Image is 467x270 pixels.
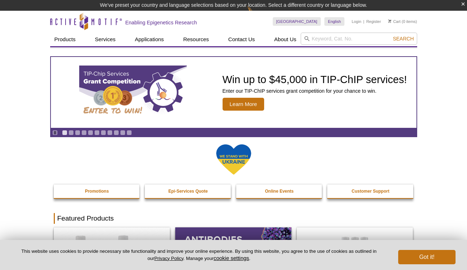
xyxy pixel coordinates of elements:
a: Go to slide 10 [120,130,125,135]
a: Go to slide 9 [114,130,119,135]
a: Register [366,19,381,24]
strong: Online Events [265,189,294,194]
button: Got it! [398,250,456,264]
a: Go to slide 3 [75,130,80,135]
a: About Us [270,33,301,46]
img: TIP-ChIP Services Grant Competition [79,66,187,119]
a: Login [352,19,361,24]
a: Go to slide 5 [88,130,93,135]
a: Go to slide 1 [62,130,67,135]
strong: Customer Support [352,189,389,194]
img: We Stand With Ukraine [216,144,252,175]
img: Your Cart [388,19,391,23]
img: Change Here [247,5,266,22]
p: This website uses cookies to provide necessary site functionality and improve your online experie... [11,248,386,262]
span: Learn More [223,98,265,111]
article: TIP-ChIP Services Grant Competition [51,57,416,128]
a: Products [50,33,80,46]
a: Resources [179,33,213,46]
li: | [363,17,364,26]
a: Go to slide 2 [68,130,74,135]
a: Go to slide 6 [94,130,100,135]
a: Applications [130,33,168,46]
a: Promotions [54,184,140,198]
a: Cart [388,19,401,24]
button: cookie settings [214,255,249,261]
li: (0 items) [388,17,417,26]
a: Online Events [236,184,323,198]
a: TIP-ChIP Services Grant Competition Win up to $45,000 in TIP-ChIP services! Enter our TIP-ChIP se... [51,57,416,128]
a: Privacy Policy [154,256,183,261]
a: Go to slide 11 [127,130,132,135]
button: Search [391,35,416,42]
a: [GEOGRAPHIC_DATA] [273,17,321,26]
strong: Promotions [85,189,109,194]
h2: Featured Products [54,213,414,224]
a: Customer Support [327,184,414,198]
p: Enter our TIP-ChIP services grant competition for your chance to win. [223,88,407,94]
a: Go to slide 7 [101,130,106,135]
a: Services [91,33,120,46]
h2: Win up to $45,000 in TIP-ChIP services! [223,74,407,85]
span: Search [393,36,414,42]
a: Go to slide 4 [81,130,87,135]
a: English [324,17,344,26]
a: Go to slide 8 [107,130,113,135]
a: Toggle autoplay [52,130,58,135]
input: Keyword, Cat. No. [301,33,417,45]
strong: Epi-Services Quote [168,189,208,194]
h2: Enabling Epigenetics Research [125,19,197,26]
a: Epi-Services Quote [145,184,232,198]
a: Contact Us [224,33,259,46]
